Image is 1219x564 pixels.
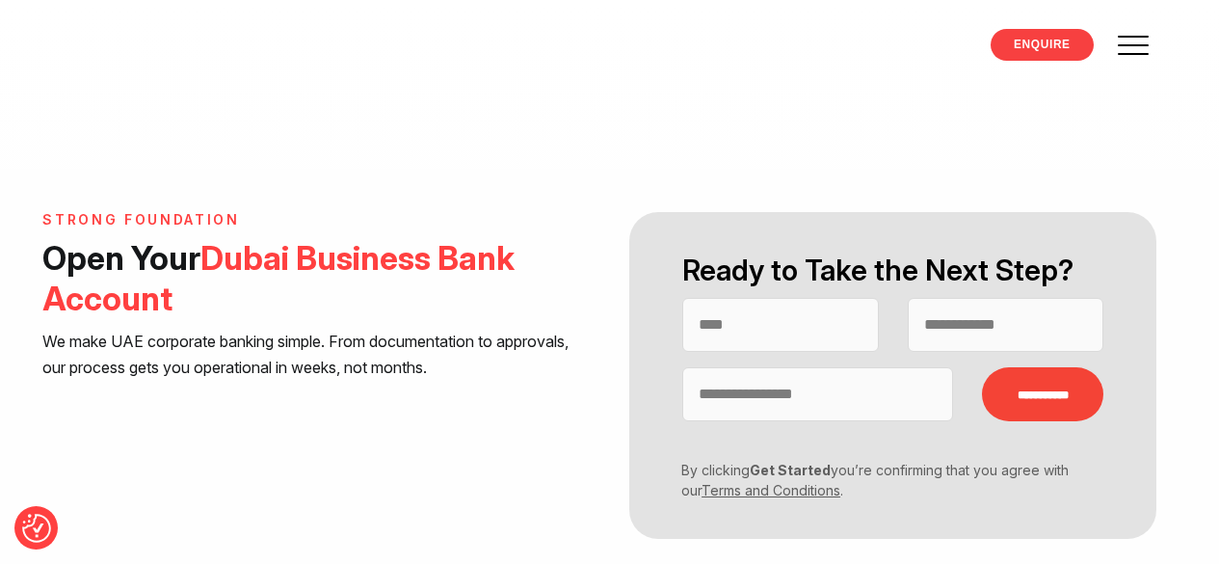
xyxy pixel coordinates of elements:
a: Terms and Conditions [702,482,840,498]
img: v2 [274,453,370,490]
img: Revisit consent button [22,514,51,543]
h6: STRONG FOUNDATION [42,212,587,228]
button: Consent Preferences [22,514,51,543]
img: v3 [158,443,254,499]
strong: Get Started [750,462,831,478]
a: ENQUIRE [991,29,1094,61]
span: Dubai Business Bank Account [42,238,515,318]
p: We make UAE corporate banking simple. From documentation to approvals, our process gets you opera... [42,329,587,380]
img: svg+xml;nitro-empty-id=MTU1OjExNQ==-1;base64,PHN2ZyB2aWV3Qm94PSIwIDAgNzU4IDI1MSIgd2lkdGg9Ijc1OCIg... [57,26,201,74]
img: v4 [389,463,486,479]
p: By clicking you’re confirming that you agree with our . [668,460,1089,500]
img: v1 [42,453,139,490]
h1: Open Your [42,238,587,319]
h2: Ready to Take the Next Step? [682,251,1103,290]
form: Contact form [610,212,1177,539]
